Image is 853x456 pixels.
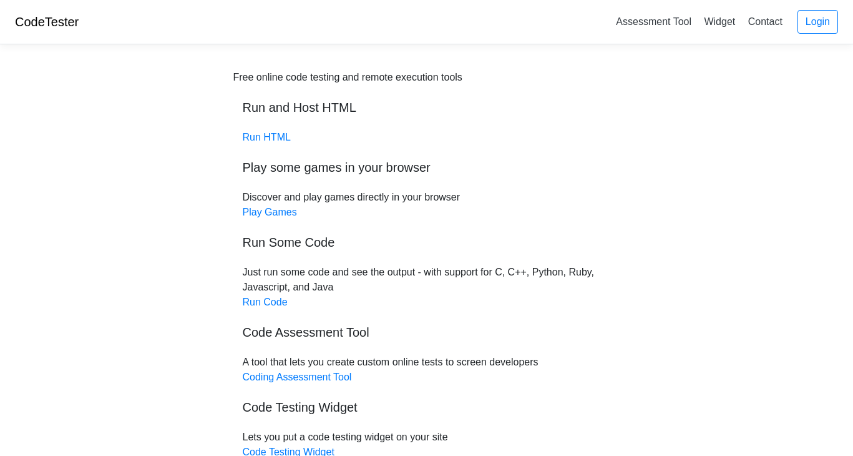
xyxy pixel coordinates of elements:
div: Free online code testing and remote execution tools [233,70,462,85]
a: Contact [743,11,787,32]
h5: Run and Host HTML [243,100,611,115]
h5: Code Testing Widget [243,400,611,415]
a: Widget [699,11,740,32]
h5: Run Some Code [243,235,611,250]
a: Run HTML [243,132,291,142]
a: Assessment Tool [611,11,696,32]
a: CodeTester [15,15,79,29]
h5: Code Assessment Tool [243,325,611,340]
a: Login [797,10,838,34]
h5: Play some games in your browser [243,160,611,175]
a: Coding Assessment Tool [243,372,352,382]
a: Run Code [243,297,288,307]
a: Play Games [243,207,297,217]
